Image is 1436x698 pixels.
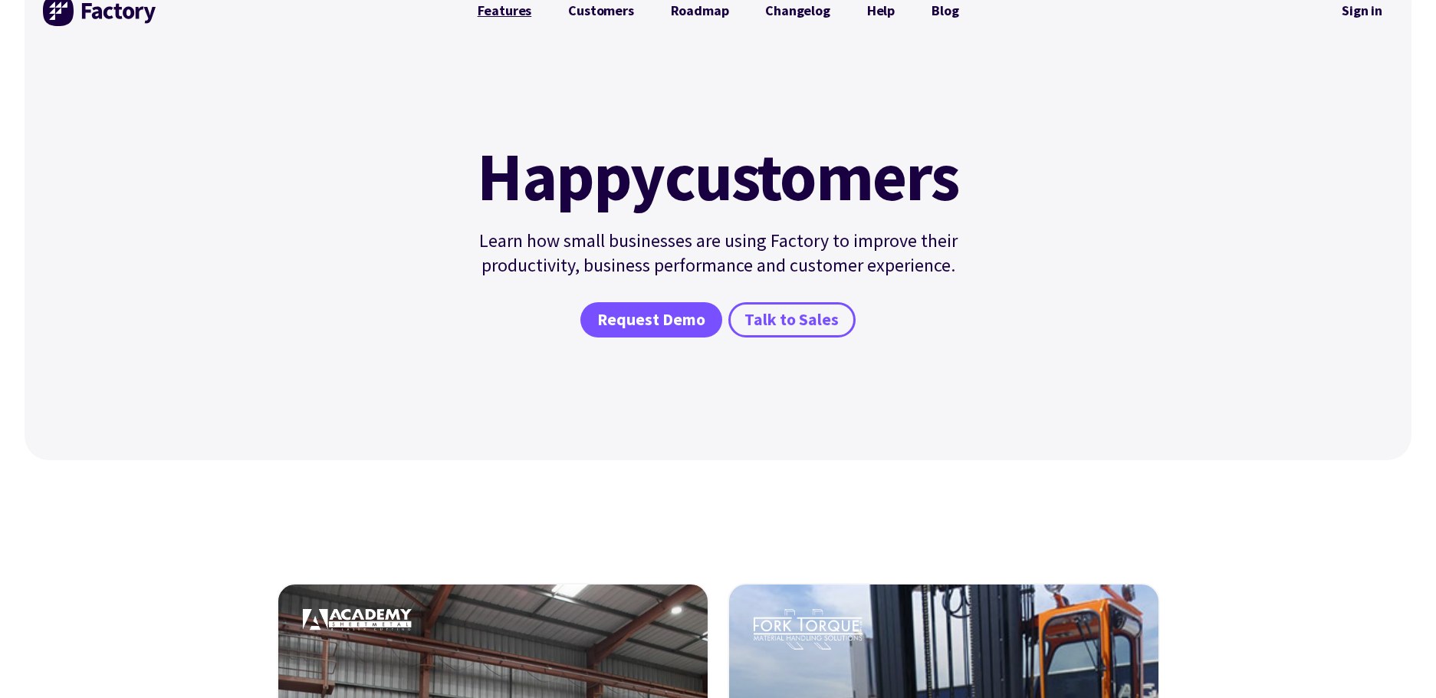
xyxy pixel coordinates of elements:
[744,309,839,331] span: Talk to Sales
[468,229,968,278] p: Learn how small businesses are using Factory to improve their productivity, business performance ...
[477,143,664,210] mark: Happy
[580,302,721,337] a: Request Demo
[728,302,856,337] a: Talk to Sales
[597,309,705,331] span: Request Demo
[1359,624,1436,698] iframe: Chat Widget
[468,143,968,210] h1: customers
